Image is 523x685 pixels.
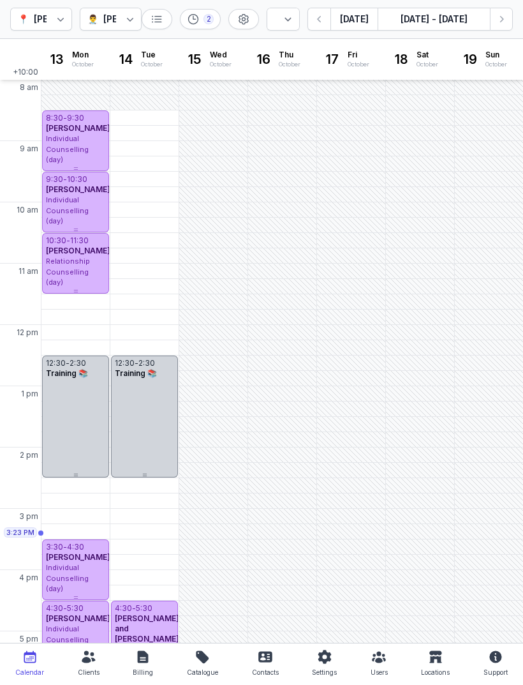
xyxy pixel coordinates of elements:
div: 2:30 [70,358,86,368]
div: Billing [133,665,153,680]
span: 11 am [18,266,38,276]
span: Thu [279,50,300,60]
div: 16 [253,49,274,70]
div: - [66,236,70,246]
div: Calendar [15,665,44,680]
span: Relationship Counselling (day) [46,257,90,287]
div: 9:30 [67,113,84,123]
div: 8:30 [46,113,63,123]
div: October [72,60,94,69]
div: Clients [78,665,99,680]
div: 18 [391,49,411,70]
div: 📍 [18,11,29,27]
span: Training 📚 [46,368,88,378]
span: Individual Counselling (day) [46,624,89,654]
div: 10:30 [46,236,66,246]
div: Support [483,665,508,680]
div: Locations [421,665,450,680]
span: Sat [416,50,438,60]
span: +10:00 [13,67,41,80]
div: October [210,60,232,69]
div: 3:30 [46,542,63,552]
div: Contacts [252,665,279,680]
div: [PERSON_NAME] [103,11,177,27]
div: - [63,603,67,613]
div: 4:30 [67,542,84,552]
div: 2 [203,14,214,24]
div: [PERSON_NAME] Counselling [34,11,165,27]
div: - [135,358,138,368]
div: 12:30 [115,358,135,368]
span: Fri [348,50,369,60]
div: 👨‍⚕️ [87,11,98,27]
div: - [63,542,67,552]
span: [PERSON_NAME] [46,123,110,133]
span: 1 pm [21,389,38,399]
span: 10 am [17,205,38,215]
span: [PERSON_NAME] [46,184,110,194]
span: 5 pm [20,634,38,644]
span: 2 pm [20,450,38,460]
span: 3 pm [19,511,38,522]
div: - [66,358,70,368]
span: Tue [141,50,163,60]
span: [PERSON_NAME] [46,613,110,623]
div: 11:30 [70,236,89,246]
div: October [141,60,163,69]
div: October [416,60,438,69]
div: 15 [184,49,205,70]
span: 4 pm [19,573,38,583]
span: Individual Counselling (day) [46,563,89,593]
div: - [63,113,67,123]
div: Catalogue [187,665,218,680]
div: - [63,174,67,184]
div: October [279,60,300,69]
div: 9:30 [46,174,63,184]
button: [DATE] [330,8,378,31]
div: 5:30 [67,603,84,613]
div: 2:30 [138,358,155,368]
div: October [485,60,507,69]
span: Individual Counselling (day) [46,134,89,164]
div: 19 [460,49,480,70]
span: 12 pm [17,327,38,338]
span: Wed [210,50,232,60]
div: Users [371,665,388,680]
span: 9 am [20,144,38,154]
span: Sun [485,50,507,60]
span: Mon [72,50,94,60]
div: October [348,60,369,69]
span: [PERSON_NAME] [46,246,110,255]
div: 14 [115,49,136,70]
span: [PERSON_NAME] [46,552,110,562]
span: 3:23 PM [6,527,34,538]
span: Individual Counselling (day) [46,195,89,225]
div: 12:30 [46,358,66,368]
div: 4:30 [115,603,132,613]
div: - [132,603,136,613]
div: 4:30 [46,603,63,613]
button: [DATE] - [DATE] [378,8,490,31]
span: 8 am [20,82,38,93]
span: Training 📚 [115,368,157,378]
div: 13 [47,49,67,70]
div: 17 [322,49,343,70]
div: Settings [312,665,337,680]
div: 5:30 [136,603,152,613]
div: 10:30 [67,174,87,184]
span: [PERSON_NAME] and [PERSON_NAME] [115,613,179,644]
